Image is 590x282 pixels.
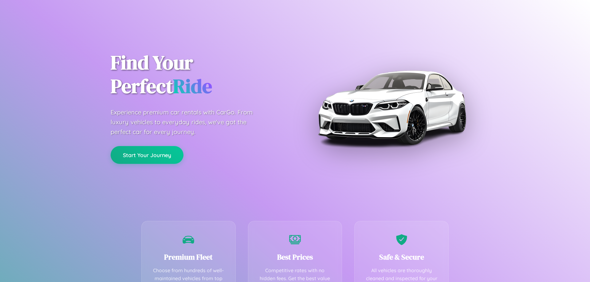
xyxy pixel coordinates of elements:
[111,51,286,98] h1: Find Your Perfect
[258,252,333,262] h3: Best Prices
[364,252,439,262] h3: Safe & Secure
[111,107,264,137] p: Experience premium car rentals with CarGo. From luxury vehicles to everyday rides, we've got the ...
[315,31,469,184] img: Premium BMW car rental vehicle
[111,146,183,164] button: Start Your Journey
[151,252,226,262] h3: Premium Fleet
[173,73,212,99] span: Ride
